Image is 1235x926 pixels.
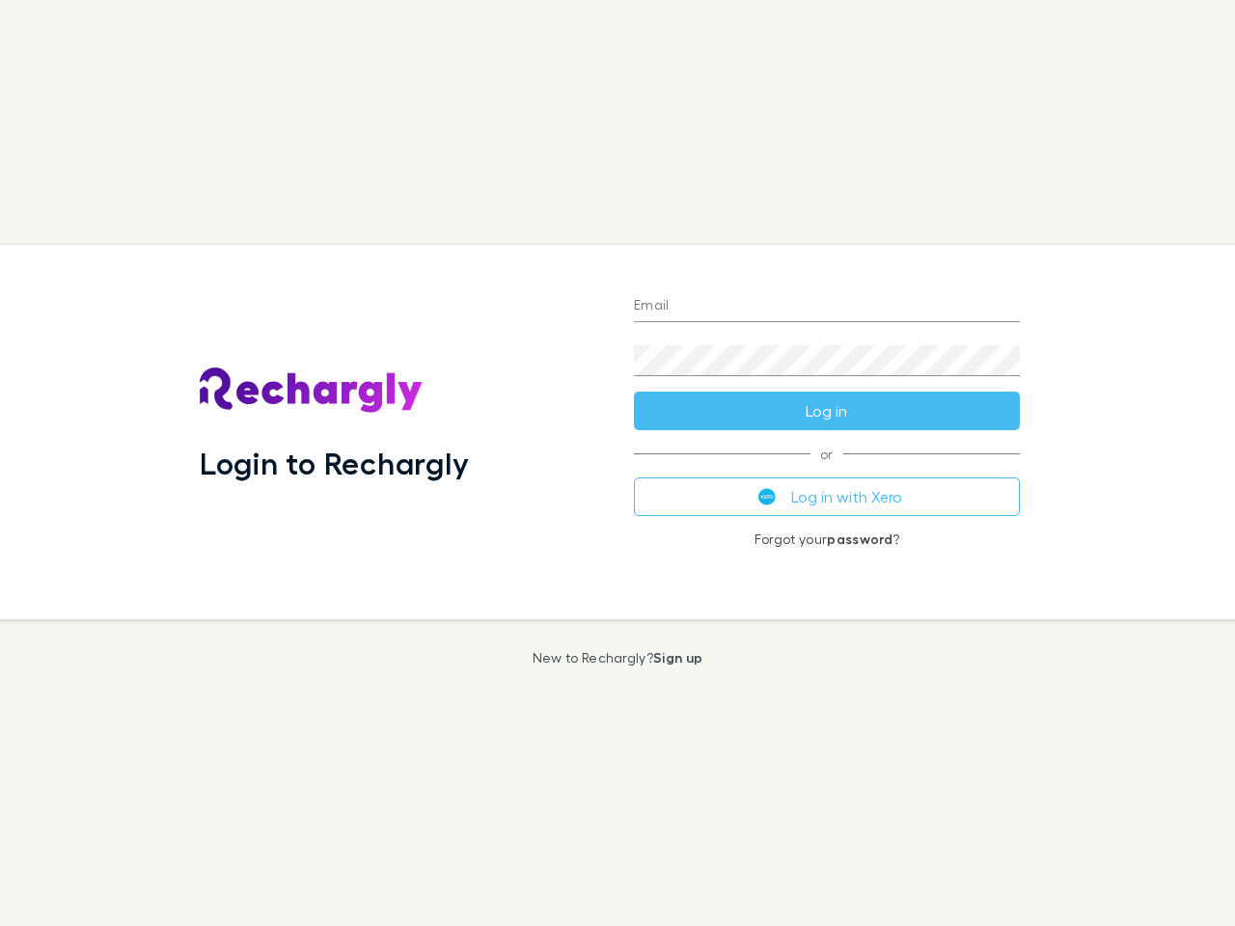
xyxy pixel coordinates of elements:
img: Xero's logo [758,488,776,505]
button: Log in with Xero [634,477,1020,516]
button: Log in [634,392,1020,430]
h1: Login to Rechargly [200,445,469,481]
span: or [634,453,1020,454]
p: New to Rechargly? [533,650,703,666]
img: Rechargly's Logo [200,368,424,414]
a: Sign up [653,649,702,666]
p: Forgot your ? [634,531,1020,547]
a: password [827,531,892,547]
